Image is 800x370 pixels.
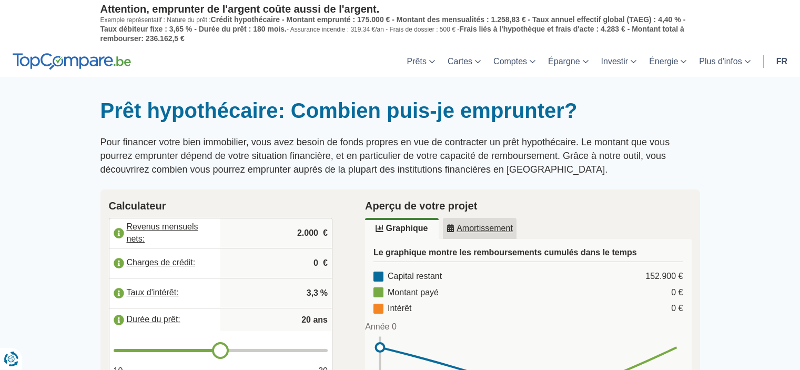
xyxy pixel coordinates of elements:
a: Cartes [441,46,487,77]
span: Frais liés à l'hypothèque et frais d'acte : 4.283 € - Montant total à rembourser: 236.162,5 € [100,25,684,43]
div: Montant payé [373,287,439,299]
div: 152.900 € [645,271,683,283]
a: Investir [595,46,643,77]
a: Énergie [643,46,693,77]
label: Charges de crédit: [109,252,221,275]
u: Graphique [376,224,428,233]
p: Exemple représentatif : Nature du prêt : - Assurance incendie : 319.34 €/an - Frais de dossier : ... [100,15,700,43]
span: € [323,257,328,269]
label: Revenus mensuels nets: [109,222,221,245]
h2: Aperçu de votre projet [365,198,692,214]
input: | [225,279,328,307]
span: Crédit hypothécaire - Montant emprunté : 175.000 € - Montant des mensualités : 1.258,83 € - Taux ... [100,15,686,33]
u: Amortissement [447,224,513,233]
a: Épargne [542,46,595,77]
input: | [225,219,328,247]
input: | [225,249,328,277]
h3: Le graphique montre les remboursements cumulés dans le temps [373,247,683,262]
div: 0 € [671,287,683,299]
a: Comptes [487,46,542,77]
img: TopCompare [13,53,131,70]
label: Durée du prêt: [109,308,221,332]
div: Intérêt [373,303,411,315]
h1: Prêt hypothécaire: Combien puis-je emprunter? [100,98,700,123]
span: ans [313,314,328,326]
h2: Calculateur [109,198,333,214]
div: 0 € [671,303,683,315]
a: Plus d'infos [693,46,756,77]
span: % [320,287,328,299]
a: fr [770,46,794,77]
div: Capital restant [373,271,442,283]
label: Taux d'intérêt: [109,282,221,305]
p: Attention, emprunter de l'argent coûte aussi de l'argent. [100,3,700,15]
a: Prêts [401,46,441,77]
span: € [323,227,328,239]
p: Pour financer votre bien immobilier, vous avez besoin de fonds propres en vue de contracter un pr... [100,136,700,176]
